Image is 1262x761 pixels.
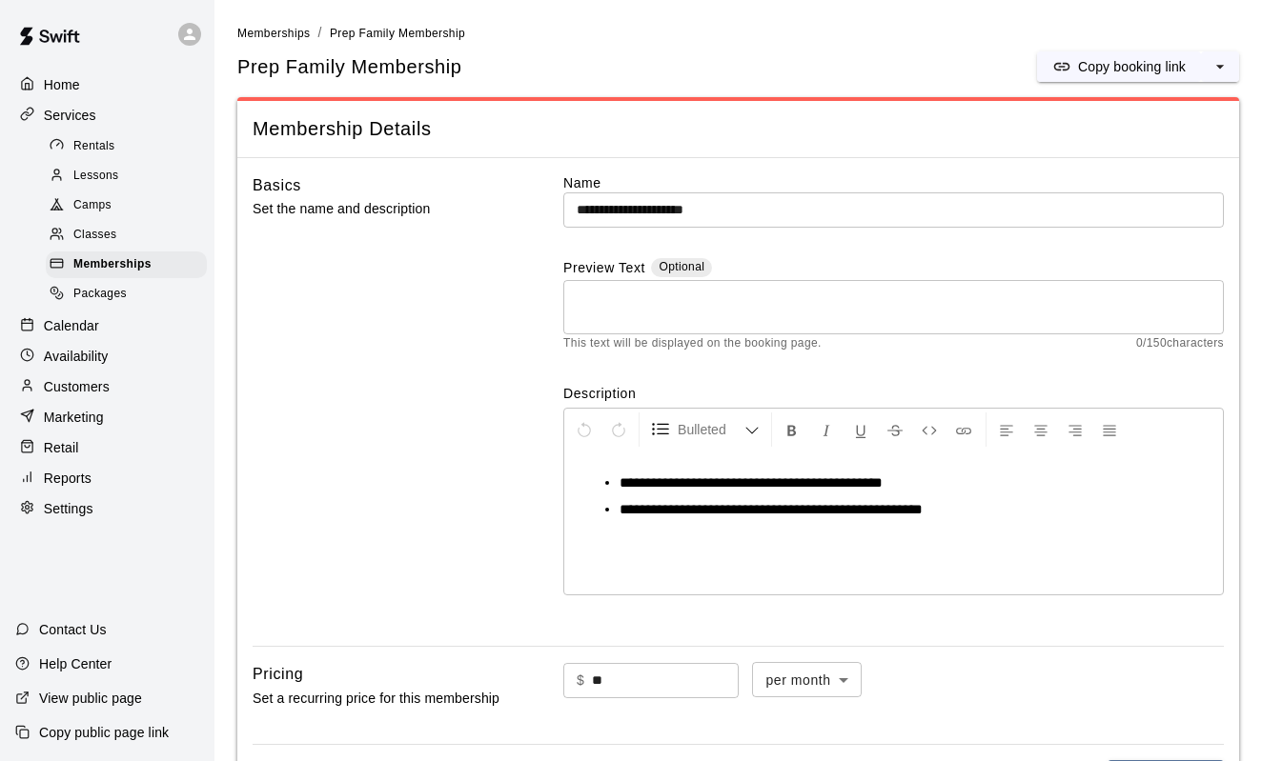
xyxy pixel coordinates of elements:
[39,654,112,673] p: Help Center
[44,377,110,396] p: Customers
[237,25,310,40] a: Memberships
[15,403,199,431] a: Marketing
[776,412,808,447] button: Format Bold
[237,23,1239,44] nav: breadcrumb
[810,412,843,447] button: Format Italics
[253,116,1224,142] span: Membership Details
[46,161,214,190] a: Lessons
[46,192,207,219] div: Camps
[678,420,744,439] span: Bulleted List
[330,27,465,40] span: Prep Family Membership
[602,412,635,447] button: Redo
[879,412,911,447] button: Format Strikethrough
[39,689,142,708] p: View public page
[44,469,92,488] p: Reports
[73,137,115,156] span: Rentals
[44,438,79,457] p: Retail
[73,167,119,186] span: Lessons
[46,251,207,278] div: Memberships
[15,433,199,462] a: Retail
[1078,57,1186,76] p: Copy booking link
[563,173,1224,192] label: Name
[947,412,980,447] button: Insert Link
[15,311,199,340] a: Calendar
[253,687,505,711] p: Set a recurring price for this membership
[44,499,93,518] p: Settings
[643,412,767,447] button: Formatting Options
[44,316,99,335] p: Calendar
[568,412,600,447] button: Undo
[15,372,199,401] a: Customers
[46,191,214,221] a: Camps
[15,464,199,492] a: Reports
[73,226,116,245] span: Classes
[44,408,104,427] p: Marketing
[845,412,877,447] button: Format Underline
[563,334,822,353] span: This text will be displayed on the booking page.
[563,258,645,280] label: Preview Text
[1201,51,1239,82] button: select merge strategy
[46,221,214,250] a: Classes
[253,662,303,687] h6: Pricing
[15,342,199,370] a: Availability
[1037,51,1201,82] button: Copy booking link
[253,197,505,221] p: Set the name and description
[46,133,207,160] div: Rentals
[990,412,1023,447] button: Left Align
[15,494,199,523] a: Settings
[317,23,321,43] li: /
[1136,334,1224,353] span: 0 / 150 characters
[44,75,80,94] p: Home
[39,723,169,742] p: Copy public page link
[73,196,112,215] span: Camps
[913,412,946,447] button: Insert Code
[44,347,109,366] p: Availability
[659,260,704,273] span: Optional
[46,131,214,161] a: Rentals
[73,255,152,274] span: Memberships
[1093,412,1126,447] button: Justify Align
[73,285,127,304] span: Packages
[237,27,310,40] span: Memberships
[15,101,199,130] a: Services
[46,280,214,310] a: Packages
[39,620,107,639] p: Contact Us
[563,384,1224,403] label: Description
[1059,412,1091,447] button: Right Align
[577,671,584,691] p: $
[46,281,207,308] div: Packages
[15,70,199,99] a: Home
[253,173,301,198] h6: Basics
[46,163,207,190] div: Lessons
[1025,412,1057,447] button: Center Align
[752,662,861,697] div: per month
[237,54,462,80] span: Prep Family Membership
[46,250,214,280] a: Memberships
[44,106,96,125] p: Services
[1037,51,1239,82] div: split button
[46,222,207,249] div: Classes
